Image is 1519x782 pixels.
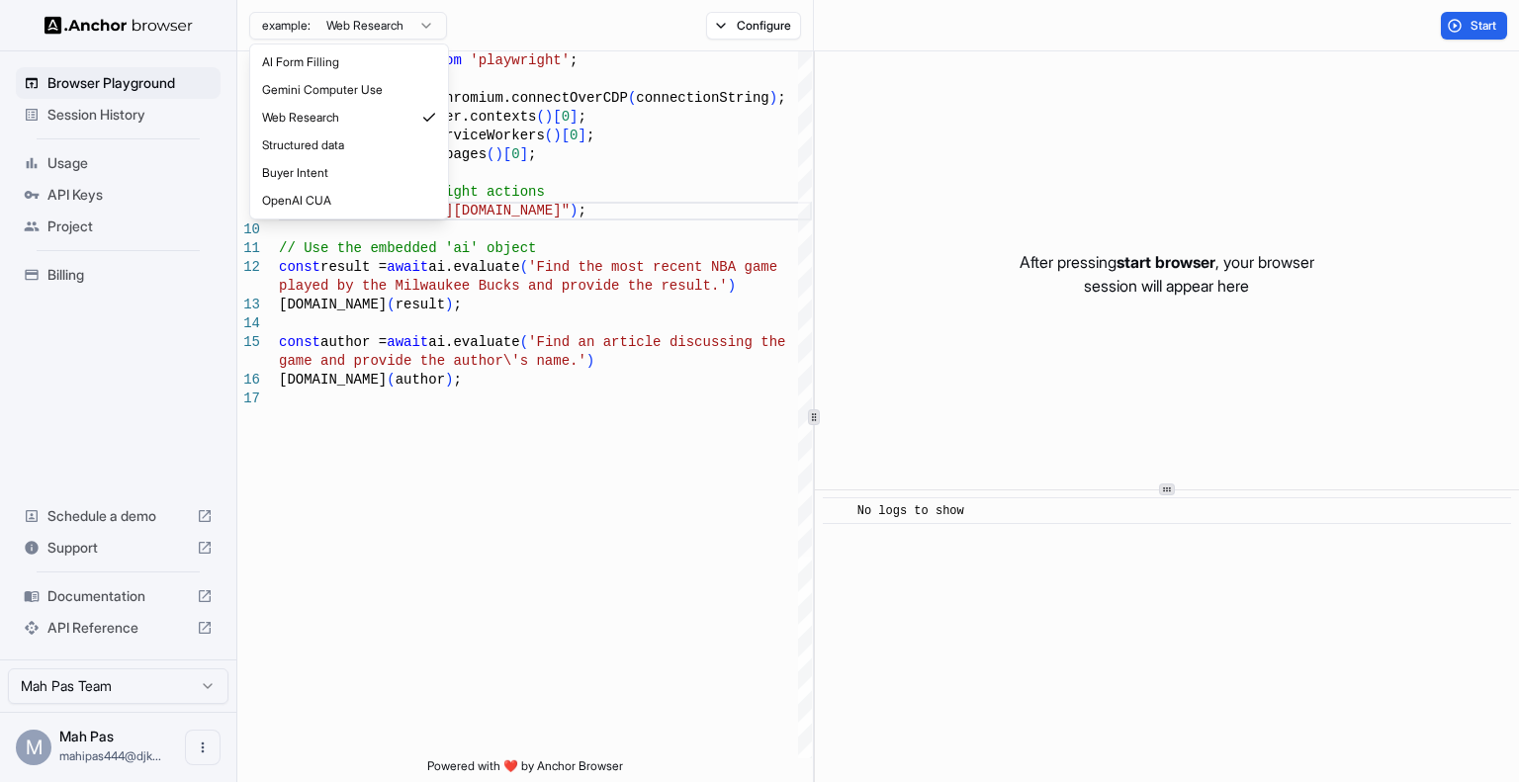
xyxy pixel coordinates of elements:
span: Web Research [262,110,339,126]
span: Buyer Intent [262,165,328,181]
span: OpenAI CUA [262,193,331,209]
span: Gemini Computer Use [262,82,383,98]
span: Structured data [262,137,344,153]
span: AI Form Filling [262,54,339,70]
